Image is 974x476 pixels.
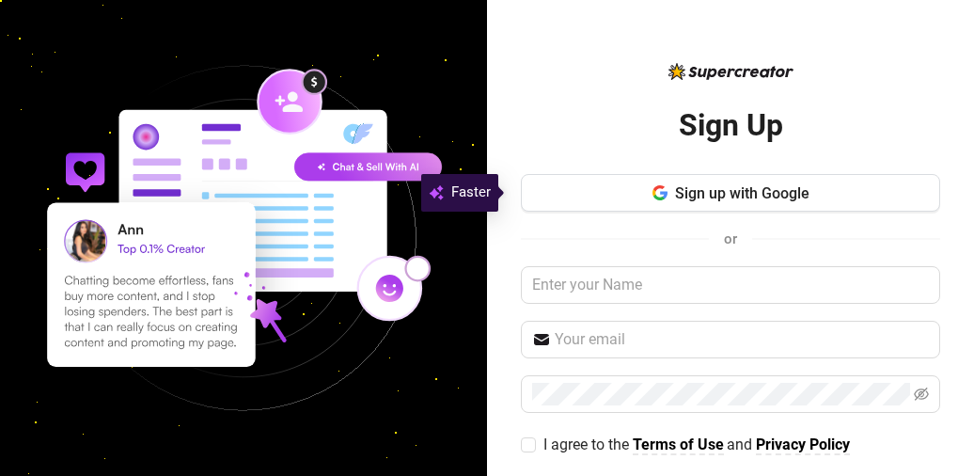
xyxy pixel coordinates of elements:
span: Sign up with Google [675,184,809,202]
span: and [727,436,756,453]
span: Faster [451,182,491,204]
input: Your email [555,328,929,351]
img: svg%3e [429,182,444,204]
button: Sign up with Google [521,174,940,212]
span: or [724,230,737,247]
span: eye-invisible [914,387,929,402]
img: logo-BBDzfeDw.svg [668,63,793,80]
a: Privacy Policy [756,436,850,455]
strong: Terms of Use [633,436,724,453]
h2: Sign Up [679,106,783,145]
a: Terms of Use [633,436,724,455]
span: I agree to the [543,436,633,453]
input: Enter your Name [521,266,940,304]
strong: Privacy Policy [756,436,850,453]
